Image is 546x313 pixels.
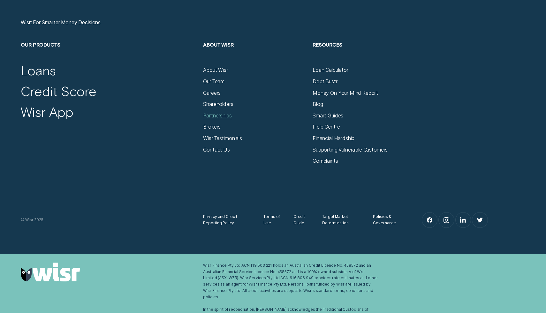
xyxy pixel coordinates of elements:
[313,135,354,142] a: Financial Hardship
[313,90,378,96] a: Money On Your Mind Report
[203,90,221,96] a: Careers
[203,78,224,85] a: Our Team
[313,41,416,67] h2: Resources
[21,62,56,78] a: Loans
[21,83,96,99] a: Credit Score
[313,124,340,130] a: Help Centre
[313,158,338,164] a: Complaints
[21,41,197,67] h2: Our Products
[21,103,73,120] a: Wisr App
[203,41,306,67] h2: About Wisr
[203,101,233,108] a: Shareholders
[313,147,388,153] a: Supporting Vulnerable Customers
[313,67,348,73] a: Loan Calculator
[373,214,404,227] a: Policies & Governance
[472,212,487,227] a: Twitter
[21,263,80,281] img: Wisr
[203,113,231,119] a: Partnerships
[313,113,343,119] a: Smart Guides
[203,147,230,153] a: Contact Us
[439,212,454,227] a: Instagram
[18,217,200,223] div: © Wisr 2025
[203,124,221,130] a: Brokers
[203,135,242,142] a: Wisr Testimonials
[313,78,337,85] a: Debt Bustr
[203,67,228,73] a: About Wisr
[203,214,252,227] a: Privacy and Credit Reporting Policy
[456,212,471,227] a: LinkedIn
[422,212,437,227] a: Facebook
[322,214,362,227] a: Target Market Determination
[293,214,311,227] a: Credit Guide
[263,214,282,227] a: Terms of Use
[313,101,323,108] a: Blog
[21,19,101,26] a: Wisr: For Smarter Money Decisions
